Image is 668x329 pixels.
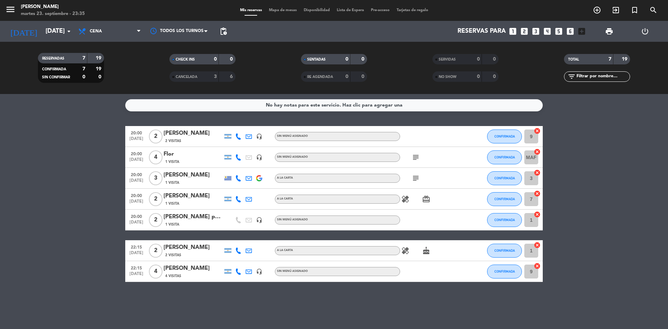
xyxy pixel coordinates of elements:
strong: 0 [477,74,480,79]
span: [DATE] [128,199,145,207]
i: looks_5 [554,27,563,36]
i: exit_to_app [612,6,620,14]
i: add_box [577,27,586,36]
i: headset_mic [256,217,262,223]
strong: 7 [82,56,85,61]
span: [DATE] [128,272,145,280]
strong: 0 [493,57,497,62]
i: looks_6 [566,27,575,36]
span: Mis reservas [237,8,265,12]
span: CONFIRMADA [494,134,515,138]
i: [DATE] [5,24,42,39]
span: NO SHOW [439,75,456,79]
span: 4 Visitas [165,273,181,279]
i: cancel [534,148,541,155]
strong: 0 [345,57,348,62]
span: Disponibilidad [300,8,333,12]
span: [DATE] [128,178,145,186]
span: CONFIRMADA [42,68,66,71]
strong: 0 [361,74,366,79]
div: [PERSON_NAME] prensa [164,212,223,221]
span: 20:00 [128,149,145,157]
i: turned_in_not [630,6,639,14]
span: RE AGENDADA [307,75,333,79]
span: A LA CARTA [277,197,293,200]
span: Sin menú asignado [277,135,308,138]
i: subject [412,153,420,162]
span: CONFIRMADA [494,197,515,201]
i: healing [401,195,409,203]
div: [PERSON_NAME] [164,171,223,180]
i: cancel [534,190,541,197]
i: headset_mic [256,154,262,160]
span: 1 Visita [165,201,179,206]
div: [PERSON_NAME] [164,264,223,273]
i: healing [401,246,409,255]
i: cancel [534,242,541,249]
strong: 7 [609,57,611,62]
strong: 19 [622,57,629,62]
button: CONFIRMADA [487,213,522,227]
span: 1 Visita [165,159,179,165]
button: CONFIRMADA [487,244,522,258]
span: 4 [149,150,162,164]
span: 20:00 [128,191,145,199]
span: Cena [90,29,102,34]
strong: 6 [230,74,234,79]
button: CONFIRMADA [487,265,522,279]
i: subject [412,174,420,182]
span: pending_actions [219,27,228,36]
i: cancel [534,127,541,134]
strong: 0 [477,57,480,62]
span: 2 [149,244,162,258]
div: [PERSON_NAME] [164,243,223,252]
span: RESERVADAS [42,57,64,60]
i: card_giftcard [422,195,430,203]
span: 20:00 [128,212,145,220]
span: Sin menú asignado [277,270,308,273]
span: 2 Visitas [165,252,181,258]
span: CHECK INS [176,58,195,61]
button: CONFIRMADA [487,150,522,164]
span: 20:00 [128,128,145,136]
span: [DATE] [128,136,145,144]
strong: 7 [82,66,85,71]
i: cancel [534,263,541,269]
span: print [605,27,613,36]
i: add_circle_outline [593,6,601,14]
span: [DATE] [128,220,145,228]
span: Tarjetas de regalo [393,8,432,12]
span: CONFIRMADA [494,269,515,273]
div: Flor [164,150,223,159]
span: 2 Visitas [165,138,181,144]
span: [DATE] [128,251,145,259]
div: martes 23. septiembre - 23:35 [21,10,85,17]
strong: 0 [98,75,103,79]
span: CONFIRMADA [494,218,515,222]
i: headset_mic [256,133,262,140]
strong: 0 [345,74,348,79]
i: search [649,6,658,14]
i: headset_mic [256,268,262,275]
i: arrow_drop_down [65,27,73,36]
div: No hay notas para este servicio. Haz clic para agregar una [266,101,403,109]
strong: 0 [230,57,234,62]
span: SIN CONFIRMAR [42,76,70,79]
i: cake [422,246,430,255]
i: looks_3 [531,27,540,36]
span: Mapa de mesas [265,8,300,12]
span: SERVIDAS [439,58,456,61]
span: [DATE] [128,157,145,165]
div: LOG OUT [627,21,663,42]
span: 3 [149,171,162,185]
span: CONFIRMADA [494,176,515,180]
strong: 0 [82,75,85,79]
i: power_settings_new [641,27,649,36]
span: Reservas para [458,28,506,35]
span: 2 [149,213,162,227]
span: 2 [149,192,162,206]
span: CANCELADA [176,75,197,79]
span: CONFIRMADA [494,249,515,252]
button: CONFIRMADA [487,192,522,206]
span: 22:15 [128,243,145,251]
